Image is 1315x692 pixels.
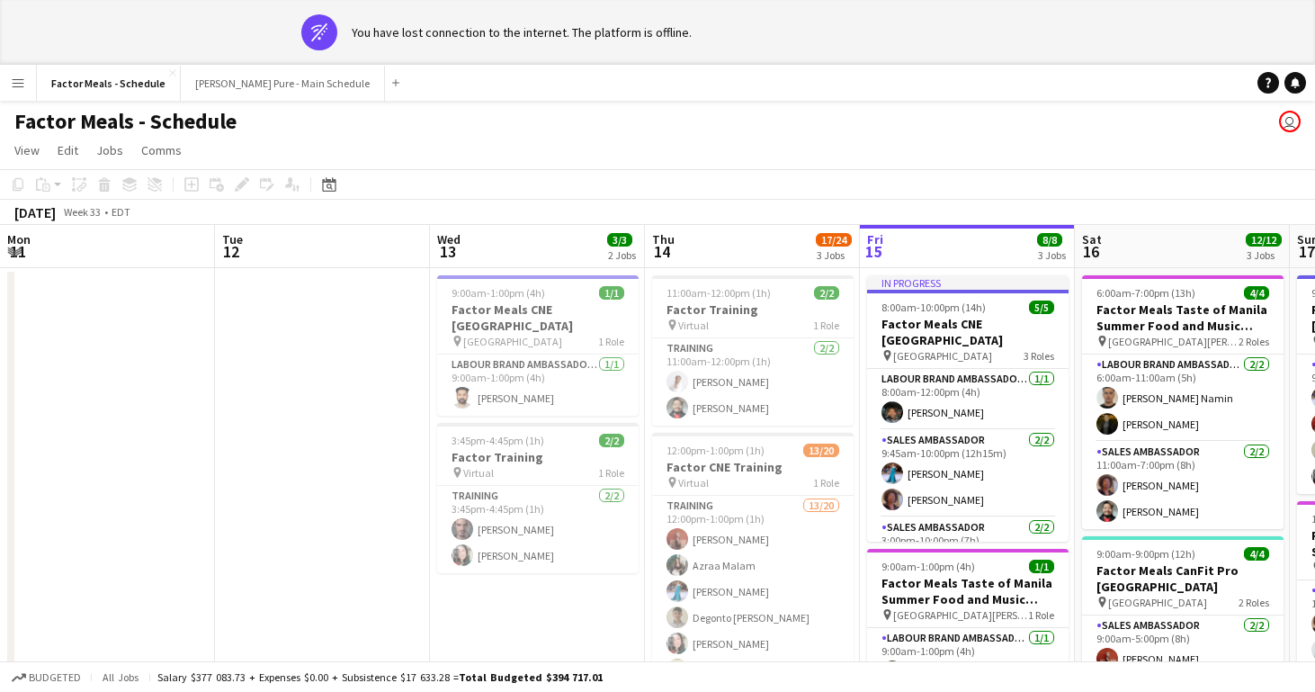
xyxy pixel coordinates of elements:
span: 5/5 [1029,301,1054,314]
span: Virtual [678,476,709,490]
span: 8:00am-10:00pm (14h) [881,301,986,314]
div: You have lost connection to the internet. The platform is offline. [352,24,692,40]
span: Total Budgeted $394 717.01 [459,670,603,684]
span: 13 [434,241,461,262]
span: 2/2 [599,434,624,447]
button: Factor Meals - Schedule [37,66,181,101]
h3: Factor Meals Taste of Manila Summer Food and Music Festival [GEOGRAPHIC_DATA] [1082,301,1284,334]
span: Sat [1082,231,1102,247]
app-card-role: Sales Ambassador2/29:45am-10:00pm (12h15m)[PERSON_NAME][PERSON_NAME] [867,430,1069,517]
app-card-role: Sales Ambassador2/23:00pm-10:00pm (7h) [867,517,1069,605]
span: All jobs [99,670,142,684]
span: 12:00pm-1:00pm (1h) [666,444,765,457]
span: 14 [649,241,675,262]
span: 1 Role [598,466,624,480]
span: Edit [58,142,78,158]
span: 2 Roles [1239,596,1269,609]
a: Comms [134,139,189,162]
app-card-role: Training2/23:45pm-4:45pm (1h)[PERSON_NAME][PERSON_NAME] [437,486,639,573]
span: Wed [437,231,461,247]
div: [DATE] [14,203,56,221]
span: 4/4 [1244,286,1269,300]
h1: Factor Meals - Schedule [14,108,237,135]
button: Budgeted [9,668,84,688]
span: [GEOGRAPHIC_DATA] [893,349,992,363]
span: Mon [7,231,31,247]
app-job-card: 11:00am-12:00pm (1h)2/2Factor Training Virtual1 RoleTraining2/211:00am-12:00pm (1h)[PERSON_NAME][... [652,275,854,426]
span: 12 [219,241,243,262]
span: 17/24 [816,233,852,247]
div: In progress [867,275,1069,290]
span: 12/12 [1246,233,1282,247]
span: Budgeted [29,671,81,684]
span: View [14,142,40,158]
h3: Factor Meals CNE [GEOGRAPHIC_DATA] [437,301,639,334]
span: [GEOGRAPHIC_DATA][PERSON_NAME] [1108,335,1239,348]
h3: Factor Meals Taste of Manila Summer Food and Music Festival [GEOGRAPHIC_DATA] [867,575,1069,607]
app-card-role: Labour Brand Ambassadors2/26:00am-11:00am (5h)[PERSON_NAME] Namin[PERSON_NAME] [1082,355,1284,442]
span: 1 Role [813,319,839,332]
div: 2 Jobs [608,248,636,262]
app-card-role: Labour Brand Ambassadors1/19:00am-1:00pm (4h)[PERSON_NAME] [867,628,1069,689]
h3: Factor CNE Training [652,459,854,475]
span: 1 Role [1028,608,1054,622]
button: [PERSON_NAME] Pure - Main Schedule [181,66,385,101]
span: 11 [4,241,31,262]
app-job-card: In progress8:00am-10:00pm (14h)5/5Factor Meals CNE [GEOGRAPHIC_DATA] [GEOGRAPHIC_DATA]3 RolesLabo... [867,275,1069,542]
span: 15 [864,241,883,262]
span: 4/4 [1244,547,1269,561]
a: Edit [50,139,85,162]
span: 2/2 [814,286,839,300]
a: Jobs [89,139,130,162]
span: [GEOGRAPHIC_DATA] [463,335,562,348]
span: 1 Role [598,335,624,348]
span: Week 33 [59,205,104,219]
span: Virtual [463,466,494,480]
span: 1/1 [1029,560,1054,573]
app-job-card: 9:00am-1:00pm (4h)1/1Factor Meals CNE [GEOGRAPHIC_DATA] [GEOGRAPHIC_DATA]1 RoleLabour Brand Ambas... [437,275,639,416]
h3: Factor Meals CanFit Pro [GEOGRAPHIC_DATA] [1082,562,1284,595]
span: 9:00am-1:00pm (4h) [881,560,975,573]
span: [GEOGRAPHIC_DATA] [1108,596,1207,609]
app-card-role: Labour Brand Ambassadors1/18:00am-12:00pm (4h)[PERSON_NAME] [867,369,1069,430]
span: [GEOGRAPHIC_DATA][PERSON_NAME] [893,608,1028,622]
span: 3:45pm-4:45pm (1h) [452,434,544,447]
app-card-role: Training2/211:00am-12:00pm (1h)[PERSON_NAME][PERSON_NAME] [652,338,854,426]
span: Virtual [678,319,709,332]
span: 3 Roles [1024,349,1054,363]
app-job-card: 3:45pm-4:45pm (1h)2/2Factor Training Virtual1 RoleTraining2/23:45pm-4:45pm (1h)[PERSON_NAME][PERS... [437,423,639,573]
span: 8/8 [1037,233,1062,247]
span: 11:00am-12:00pm (1h) [666,286,771,300]
span: Tue [222,231,243,247]
span: 2 Roles [1239,335,1269,348]
span: 1 Role [813,476,839,490]
app-job-card: 6:00am-7:00pm (13h)4/4Factor Meals Taste of Manila Summer Food and Music Festival [GEOGRAPHIC_DAT... [1082,275,1284,529]
span: Comms [141,142,182,158]
div: 3 Jobs [1038,248,1066,262]
span: Jobs [96,142,123,158]
h3: Factor Meals CNE [GEOGRAPHIC_DATA] [867,316,1069,348]
app-job-card: 9:00am-1:00pm (4h)1/1Factor Meals Taste of Manila Summer Food and Music Festival [GEOGRAPHIC_DATA... [867,549,1069,689]
div: Salary $377 083.73 + Expenses $0.00 + Subsistence $17 633.28 = [157,670,603,684]
a: View [7,139,47,162]
span: 6:00am-7:00pm (13h) [1096,286,1195,300]
span: 3/3 [607,233,632,247]
app-card-role: Labour Brand Ambassadors1/19:00am-1:00pm (4h)[PERSON_NAME] [437,355,639,416]
app-card-role: Sales Ambassador2/211:00am-7:00pm (8h)[PERSON_NAME][PERSON_NAME] [1082,442,1284,529]
span: 13/20 [803,444,839,457]
div: 3 Jobs [1247,248,1281,262]
div: 3 Jobs [817,248,851,262]
app-user-avatar: Tifany Scifo [1279,111,1301,132]
span: Fri [867,231,883,247]
span: 16 [1079,241,1102,262]
span: 9:00am-9:00pm (12h) [1096,547,1195,561]
div: EDT [112,205,130,219]
h3: Factor Training [652,301,854,318]
h3: Factor Training [437,449,639,465]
